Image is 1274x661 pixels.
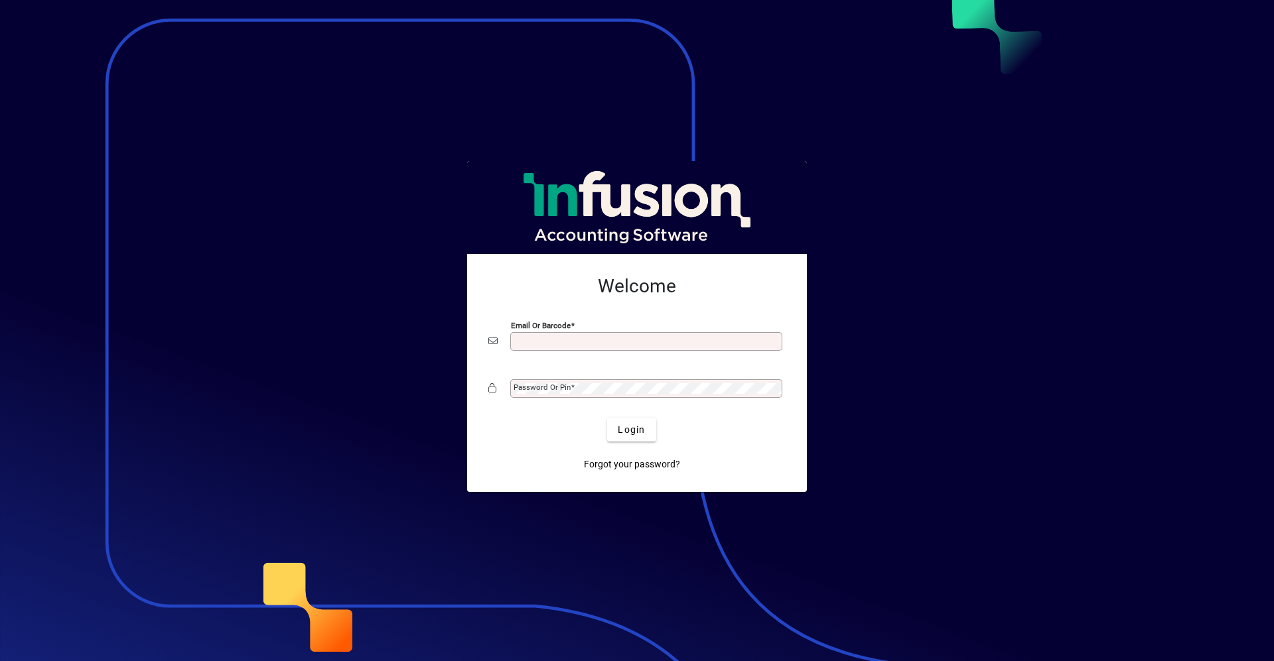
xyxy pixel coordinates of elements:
[584,457,680,471] span: Forgot your password?
[511,321,571,330] mat-label: Email or Barcode
[618,423,645,437] span: Login
[579,452,685,476] a: Forgot your password?
[488,275,786,298] h2: Welcome
[607,418,656,442] button: Login
[514,383,571,392] mat-label: Password or Pin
